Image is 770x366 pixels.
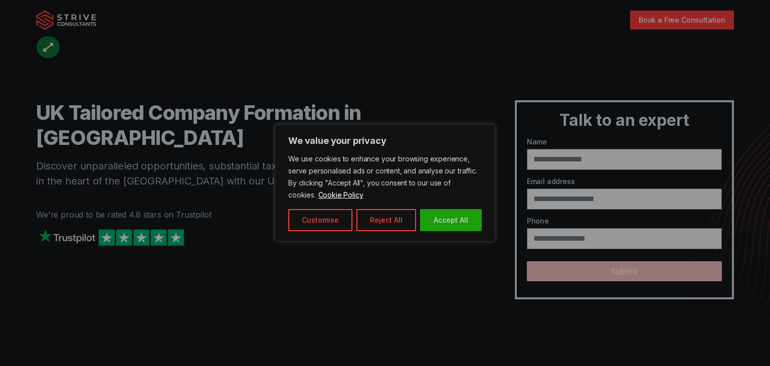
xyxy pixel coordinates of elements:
[288,153,482,201] p: We use cookies to enhance your browsing experience, serve personalised ads or content, and analys...
[288,209,352,231] button: Customise
[275,124,495,242] div: We value your privacy
[356,209,416,231] button: Reject All
[318,190,364,200] a: Cookie Policy
[288,135,482,147] p: We value your privacy
[420,209,482,231] button: Accept All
